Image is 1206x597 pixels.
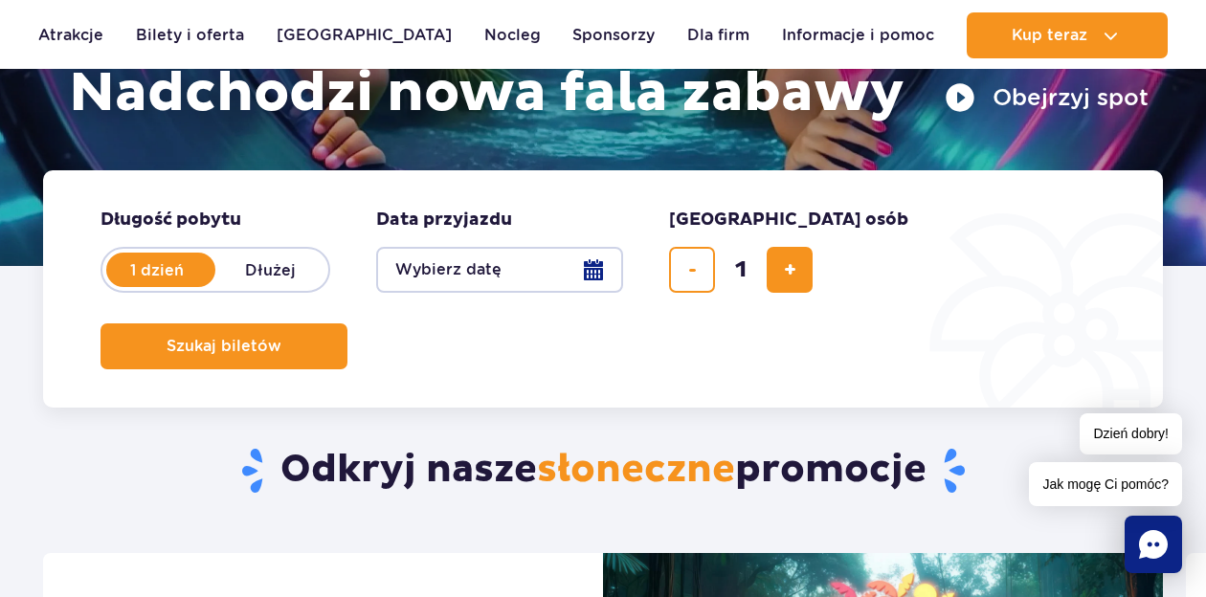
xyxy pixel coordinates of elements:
a: Atrakcje [38,12,103,58]
a: [GEOGRAPHIC_DATA] [277,12,452,58]
button: Szukaj biletów [100,323,347,369]
span: Długość pobytu [100,209,241,232]
h2: Odkryj nasze promocje [43,446,1164,496]
a: Bilety i oferta [136,12,244,58]
span: [GEOGRAPHIC_DATA] osób [669,209,908,232]
span: Jak mogę Ci pomóc? [1029,462,1182,506]
a: Sponsorzy [572,12,655,58]
button: usuń bilet [669,247,715,293]
a: Dla firm [687,12,749,58]
button: dodaj bilet [767,247,813,293]
span: Dzień dobry! [1080,413,1182,454]
label: 1 dzień [102,250,212,290]
span: słoneczne [537,446,735,494]
button: Obejrzyj spot [945,82,1149,113]
a: Nocleg [484,12,541,58]
button: Kup teraz [967,12,1168,58]
span: Kup teraz [1012,27,1087,44]
a: Informacje i pomoc [782,12,934,58]
label: Dłużej [215,250,324,290]
span: Szukaj biletów [167,338,281,355]
span: Data przyjazdu [376,209,512,232]
form: Planowanie wizyty w Park of Poland [43,170,1163,408]
button: Wybierz datę [376,247,623,293]
input: liczba biletów [718,247,764,293]
div: Chat [1125,516,1182,573]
